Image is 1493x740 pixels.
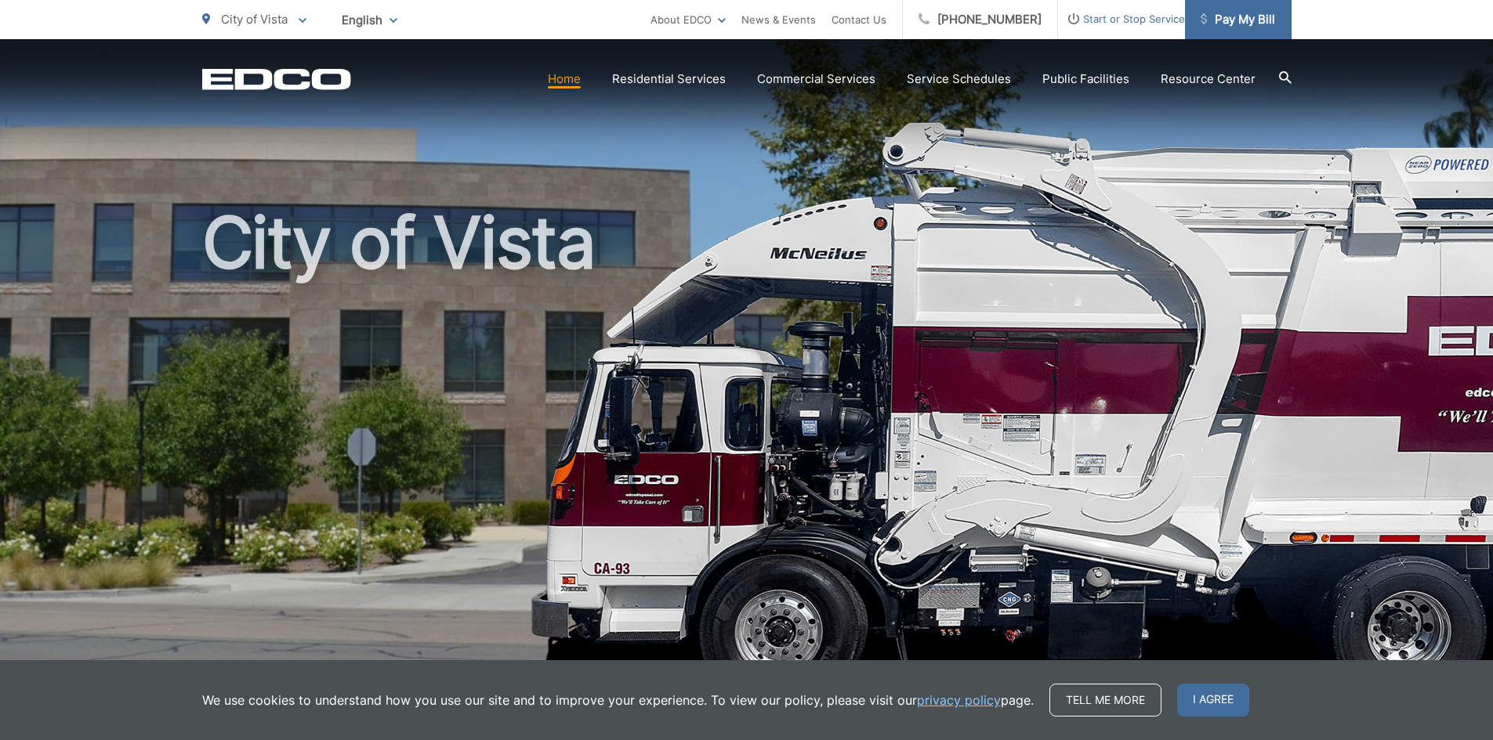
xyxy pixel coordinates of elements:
a: Commercial Services [757,70,875,88]
a: About EDCO [650,10,726,29]
a: Service Schedules [907,70,1011,88]
a: EDCD logo. Return to the homepage. [202,68,351,90]
span: I agree [1177,684,1249,717]
a: Resource Center [1161,70,1256,88]
a: Home [548,70,581,88]
a: Public Facilities [1042,70,1129,88]
a: Residential Services [612,70,726,88]
p: We use cookies to understand how you use our site and to improve your experience. To view our pol... [202,691,1034,709]
a: Contact Us [832,10,886,29]
a: News & Events [741,10,816,29]
a: Tell me more [1049,684,1161,717]
h1: City of Vista [202,204,1292,699]
span: City of Vista [221,12,288,27]
a: privacy policy [917,691,1001,709]
span: Pay My Bill [1201,10,1275,29]
span: English [330,6,409,34]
